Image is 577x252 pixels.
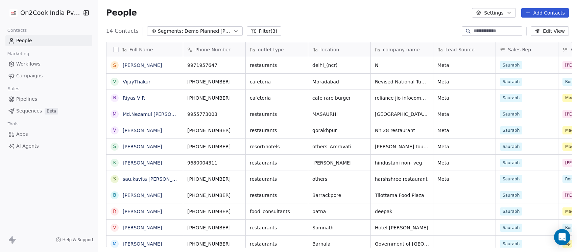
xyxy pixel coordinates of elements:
span: outlet type [258,46,284,53]
span: company name [383,46,420,53]
a: sau.kavita [PERSON_NAME] [123,176,188,182]
span: [PHONE_NUMBER] [187,127,241,134]
a: Campaigns [5,70,92,81]
span: Pipelines [16,96,37,103]
span: [PHONE_NUMBER] [187,78,241,85]
span: Saurabh [500,175,522,183]
span: Marketing [4,49,32,59]
a: Apps [5,129,92,140]
span: restaurants [250,127,304,134]
div: B [113,192,116,199]
a: [PERSON_NAME] [123,241,162,247]
span: 14 Contacts [106,27,139,35]
div: Phone Number [183,42,245,57]
span: People [16,37,32,44]
a: AI Agents [5,141,92,152]
span: restaurants [250,241,304,247]
span: [PHONE_NUMBER] [187,176,241,182]
span: N [375,62,429,69]
div: Full Name [106,42,183,57]
span: reliance jio infocomm ltd [375,95,429,101]
span: restaurants [250,192,304,199]
a: Help & Support [56,237,94,243]
span: resort/hotels [250,143,304,150]
span: 9680004311 [187,159,241,166]
button: On2Cook India Pvt. Ltd. [8,7,77,19]
span: Sales Rep [508,46,531,53]
div: S [113,62,116,69]
a: [PERSON_NAME] [123,62,162,68]
span: patna [312,208,366,215]
span: [PHONE_NUMBER] [187,224,241,231]
span: Saurabh [500,191,522,199]
div: company name [371,42,433,57]
a: Riyas V R [123,95,145,101]
span: Meta [437,78,491,85]
a: People [5,35,92,46]
button: Filter(3) [247,26,282,36]
span: restaurants [250,159,304,166]
span: Meta [437,62,491,69]
span: Tools [5,119,21,129]
span: Saurabh [500,110,522,118]
span: [PHONE_NUMBER] [187,241,241,247]
div: K [113,159,116,166]
span: restaurants [250,224,304,231]
span: Meta [437,95,491,101]
span: [PHONE_NUMBER] [187,95,241,101]
span: location [320,46,339,53]
span: Hotel [PERSON_NAME] [375,224,429,231]
span: Saurabh [500,159,522,167]
span: Saurabh [500,94,522,102]
span: cafe rare burger [312,95,366,101]
div: outlet type [246,42,308,57]
span: restaurants [250,62,304,69]
a: SequencesBeta [5,105,92,117]
span: Sales [5,84,22,94]
div: R [113,94,116,101]
span: MASAURHI [312,111,366,118]
span: [PHONE_NUMBER] [187,208,241,215]
span: Meta [437,159,491,166]
span: Contacts [4,25,30,35]
span: Meta [437,176,491,182]
a: Pipelines [5,94,92,105]
span: gorakhpur [312,127,366,134]
span: restaurants [250,111,304,118]
span: Barnala [312,241,366,247]
a: [PERSON_NAME] [123,225,162,230]
span: Government of [GEOGRAPHIC_DATA], [GEOGRAPHIC_DATA] [375,241,429,247]
span: Workflows [16,60,41,68]
div: m [113,240,117,247]
div: s [113,175,116,182]
div: V [113,224,116,231]
span: Saurabh [500,224,522,232]
span: delhi_(ncr) [312,62,366,69]
div: Lead Source [433,42,496,57]
span: Somnath [312,224,366,231]
span: Phone Number [195,46,231,53]
span: cafeteria [250,78,304,85]
span: others [312,176,366,182]
span: Nh 28 restaurant [375,127,429,134]
span: Saurabh [500,126,522,134]
a: Workflows [5,58,92,70]
span: Full Name [129,46,153,53]
a: [PERSON_NAME] [123,144,162,149]
span: Help & Support [63,237,94,243]
button: Add Contacts [521,8,569,18]
span: cafeteria [250,95,304,101]
span: Saurabh [500,143,522,151]
a: [PERSON_NAME] [123,209,162,214]
div: V [113,127,116,134]
div: Open Intercom Messenger [554,229,570,245]
span: [PHONE_NUMBER] [187,143,241,150]
span: AI Agents [16,143,39,150]
a: VijayThakur [123,79,150,84]
div: M [113,110,117,118]
span: Apps [16,131,28,138]
div: location [308,42,370,57]
span: Sequences [16,107,42,115]
span: On2Cook India Pvt. Ltd. [20,8,80,17]
span: Meta [437,111,491,118]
